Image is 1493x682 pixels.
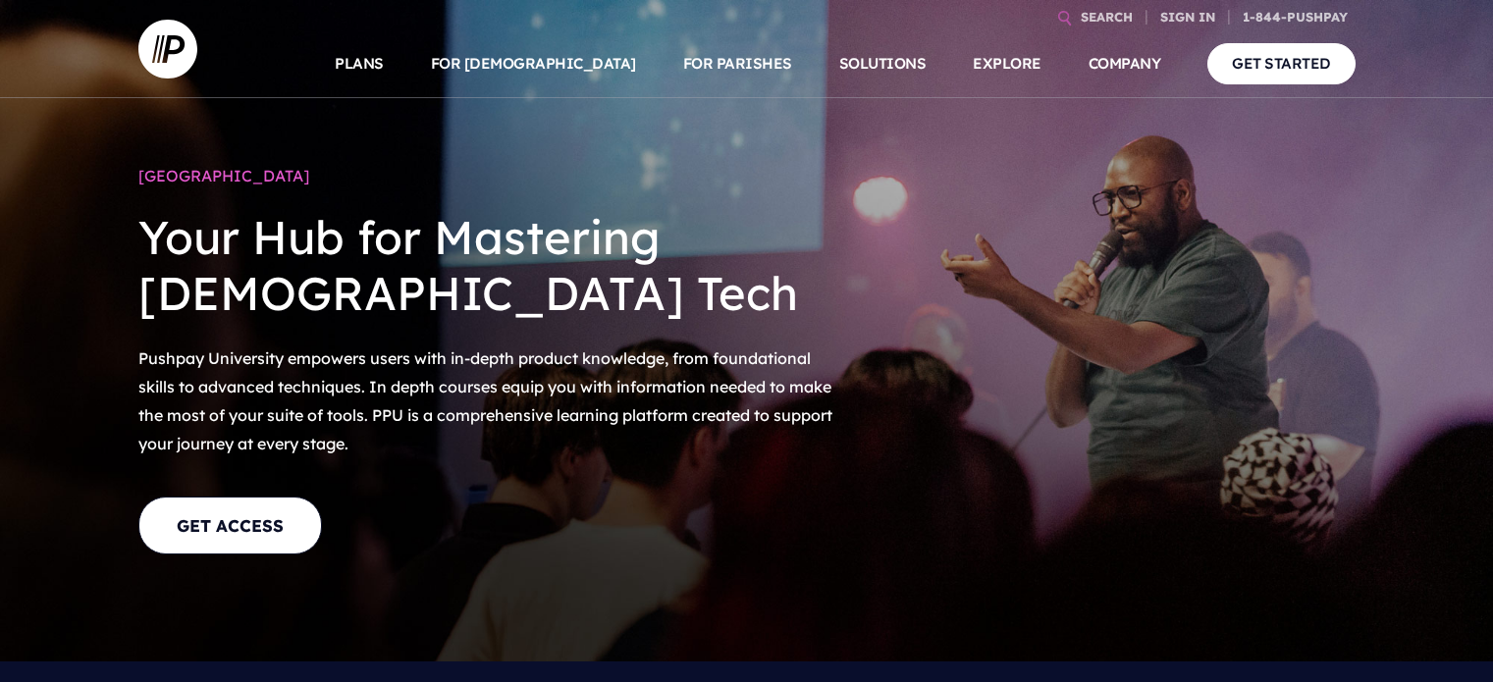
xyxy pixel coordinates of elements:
a: SOLUTIONS [839,29,927,98]
a: PLANS [335,29,384,98]
a: COMPANY [1089,29,1161,98]
a: GET ACCESS [138,497,322,554]
a: FOR PARISHES [683,29,792,98]
a: EXPLORE [973,29,1041,98]
h2: Your Hub for Mastering [DEMOGRAPHIC_DATA] Tech [138,194,835,337]
h1: [GEOGRAPHIC_DATA] [138,157,835,194]
a: FOR [DEMOGRAPHIC_DATA] [431,29,636,98]
a: GET STARTED [1207,43,1356,83]
span: Pushpay University empowers users with in-depth product knowledge, from foundational skills to ad... [138,348,832,452]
